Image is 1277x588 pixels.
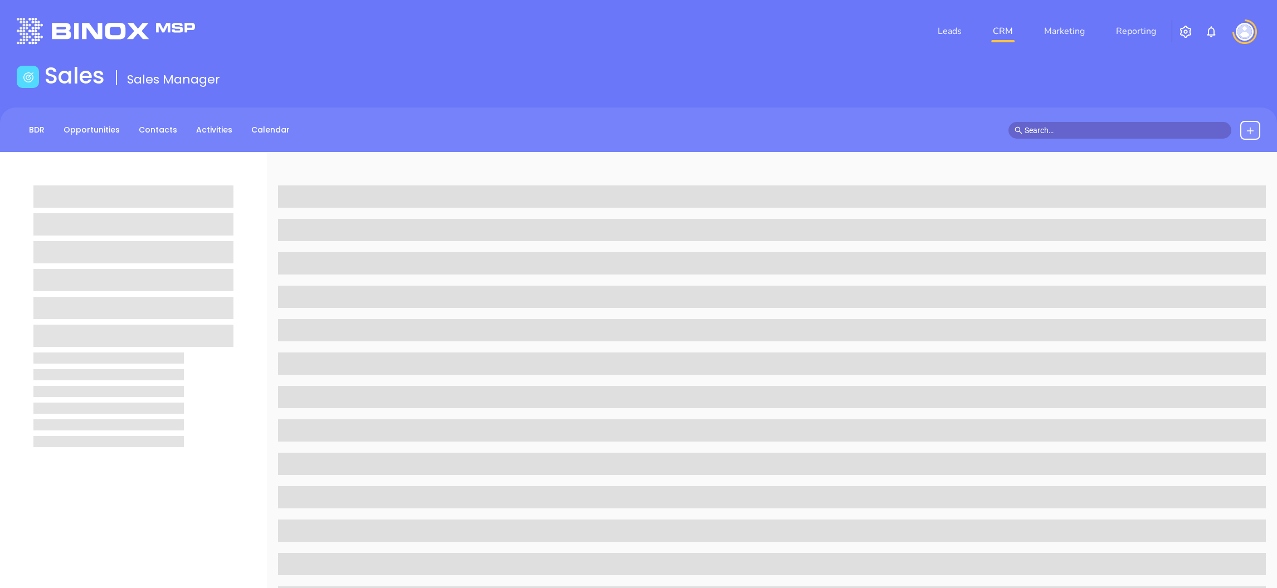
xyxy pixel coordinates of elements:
a: CRM [988,20,1017,42]
span: search [1015,126,1022,134]
img: iconSetting [1179,25,1192,38]
a: Activities [189,121,239,139]
img: user [1236,23,1254,41]
h1: Sales [45,62,105,89]
a: Marketing [1040,20,1089,42]
a: Opportunities [57,121,126,139]
input: Search… [1025,124,1225,136]
img: logo [17,18,195,44]
a: Calendar [245,121,296,139]
a: Contacts [132,121,184,139]
span: Sales Manager [127,71,220,88]
a: Reporting [1112,20,1161,42]
a: Leads [933,20,966,42]
img: iconNotification [1205,25,1218,38]
a: BDR [22,121,51,139]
